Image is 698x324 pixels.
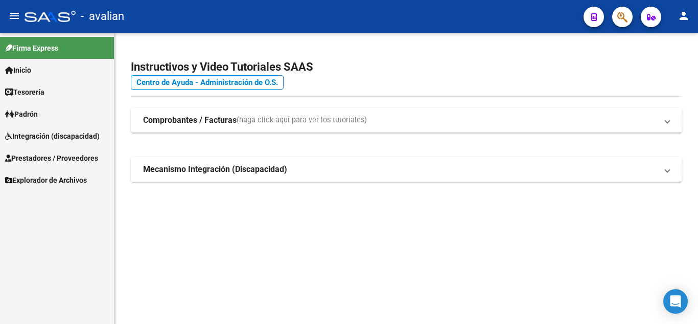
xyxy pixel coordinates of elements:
span: - avalian [81,5,124,28]
span: Padrón [5,109,38,120]
mat-expansion-panel-header: Comprobantes / Facturas(haga click aquí para ver los tutoriales) [131,108,682,133]
a: Centro de Ayuda - Administración de O.S. [131,75,284,90]
h2: Instructivos y Video Tutoriales SAAS [131,57,682,77]
span: Prestadores / Proveedores [5,153,98,164]
span: Integración (discapacidad) [5,131,100,142]
span: Explorador de Archivos [5,175,87,186]
div: Open Intercom Messenger [663,289,688,314]
span: Firma Express [5,42,58,54]
span: Tesorería [5,87,44,98]
strong: Mecanismo Integración (Discapacidad) [143,164,287,175]
mat-icon: person [678,10,690,22]
strong: Comprobantes / Facturas [143,115,237,126]
mat-expansion-panel-header: Mecanismo Integración (Discapacidad) [131,157,682,182]
span: Inicio [5,64,31,76]
mat-icon: menu [8,10,20,22]
span: (haga click aquí para ver los tutoriales) [237,115,367,126]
